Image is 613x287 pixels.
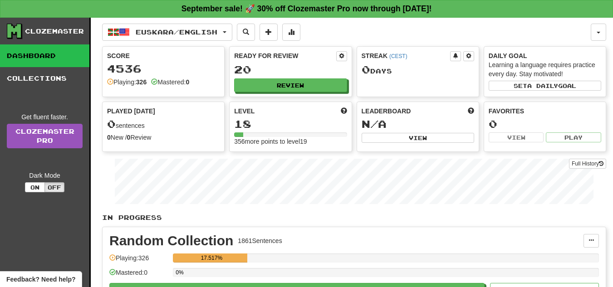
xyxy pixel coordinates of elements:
[362,63,370,76] span: 0
[44,182,64,192] button: Off
[107,63,220,74] div: 4536
[107,51,220,60] div: Score
[489,51,601,60] div: Daily Goal
[234,51,336,60] div: Ready for Review
[234,64,347,75] div: 20
[7,124,83,148] a: ClozemasterPro
[102,213,606,222] p: In Progress
[107,133,220,142] div: New / Review
[107,78,147,87] div: Playing:
[7,112,83,122] div: Get fluent faster.
[7,171,83,180] div: Dark Mode
[176,253,247,263] div: 17.517%
[489,132,544,142] button: View
[136,78,147,86] strong: 326
[186,78,189,86] strong: 0
[234,78,347,92] button: Review
[109,253,168,268] div: Playing: 326
[362,117,387,130] span: N/A
[102,24,232,41] button: Euskara/English
[109,234,233,248] div: Random Collection
[109,268,168,283] div: Mastered: 0
[389,53,407,59] a: (CEST)
[234,107,255,116] span: Level
[127,134,131,141] strong: 0
[489,107,601,116] div: Favorites
[489,81,601,91] button: Seta dailygoal
[151,78,189,87] div: Mastered:
[25,27,84,36] div: Clozemaster
[25,182,45,192] button: On
[237,24,255,41] button: Search sentences
[107,117,116,130] span: 0
[260,24,278,41] button: Add sentence to collection
[362,107,411,116] span: Leaderboard
[468,107,474,116] span: This week in points, UTC
[546,132,601,142] button: Play
[341,107,347,116] span: Score more points to level up
[107,118,220,130] div: sentences
[234,137,347,146] div: 356 more points to level 19
[181,4,432,13] strong: September sale! 🚀 30% off Clozemaster Pro now through [DATE]!
[527,83,558,89] span: a daily
[489,60,601,78] div: Learning a language requires practice every day. Stay motivated!
[362,133,474,143] button: View
[107,107,155,116] span: Played [DATE]
[362,51,450,60] div: Streak
[136,28,217,36] span: Euskara / English
[569,159,606,169] button: Full History
[489,118,601,130] div: 0
[234,118,347,130] div: 18
[362,64,474,76] div: Day s
[107,134,111,141] strong: 0
[238,236,282,245] div: 1861 Sentences
[282,24,300,41] button: More stats
[6,275,75,284] span: Open feedback widget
